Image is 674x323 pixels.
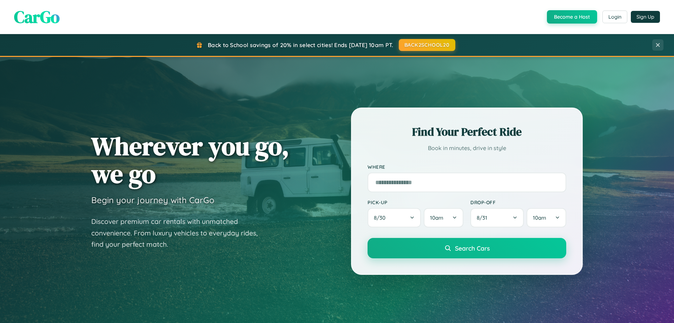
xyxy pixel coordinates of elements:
span: 8 / 30 [374,214,389,221]
p: Discover premium car rentals with unmatched convenience. From luxury vehicles to everyday rides, ... [91,216,267,250]
span: Search Cars [455,244,490,252]
h3: Begin your journey with CarGo [91,195,214,205]
button: Login [602,11,627,23]
label: Where [368,164,566,170]
label: Pick-up [368,199,463,205]
button: 8/31 [470,208,524,227]
p: Book in minutes, drive in style [368,143,566,153]
h1: Wherever you go, we go [91,132,289,188]
button: 10am [527,208,566,227]
button: Search Cars [368,238,566,258]
h2: Find Your Perfect Ride [368,124,566,140]
button: 8/30 [368,208,421,227]
span: 10am [533,214,546,221]
span: 10am [430,214,443,221]
span: Back to School savings of 20% in select cities! Ends [DATE] 10am PT. [208,41,393,49]
label: Drop-off [470,199,566,205]
button: Become a Host [547,10,597,24]
button: BACK2SCHOOL20 [399,39,455,51]
button: 10am [424,208,463,227]
span: 8 / 31 [477,214,491,221]
button: Sign Up [631,11,660,23]
span: CarGo [14,5,60,28]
